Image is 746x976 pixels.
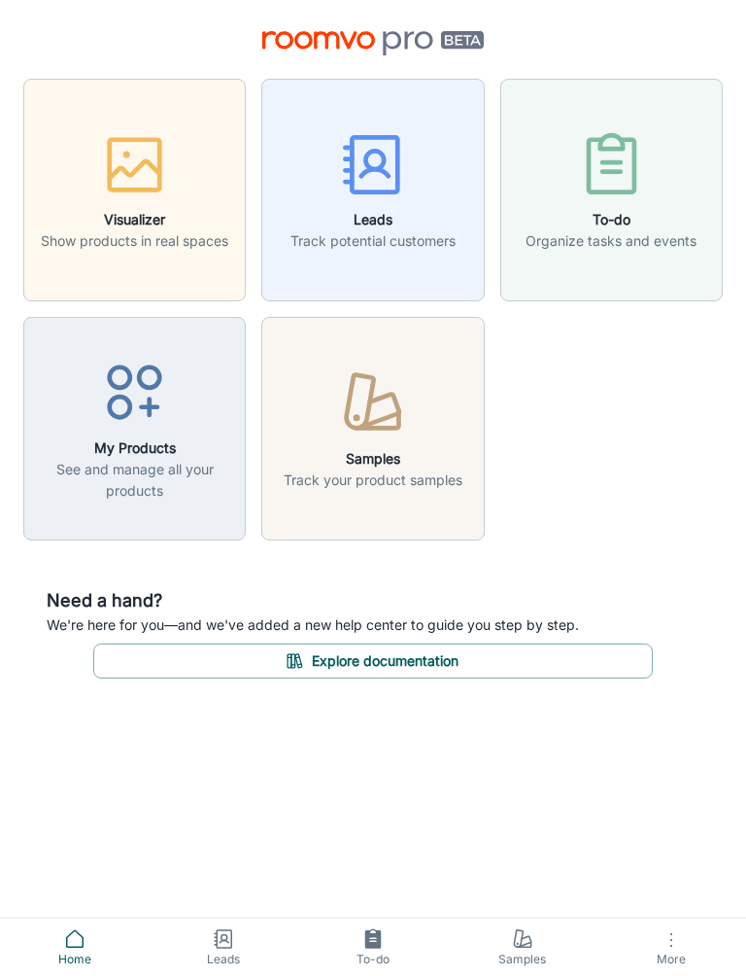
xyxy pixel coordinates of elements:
h6: Visualizer [41,209,228,230]
p: Show products in real spaces [41,230,228,252]
span: Samples [459,951,586,968]
button: Explore documentation [93,644,653,679]
button: More [596,919,746,976]
span: Home [12,951,138,968]
a: Samples [448,919,597,976]
a: LeadsTrack potential customers [261,179,484,198]
a: To-do [298,919,448,976]
h6: To-do [526,209,696,230]
button: SamplesTrack your product samples [261,317,484,540]
a: SamplesTrack your product samples [261,417,484,436]
img: Roomvo PRO Beta [262,31,485,55]
a: Explore documentation [93,649,653,669]
p: Organize tasks and events [526,230,696,252]
button: My ProductsSee and manage all your products [23,317,246,540]
p: See and manage all your products [36,459,233,502]
p: Track potential customers [290,230,456,252]
button: LeadsTrack potential customers [261,79,484,301]
h6: Leads [290,209,456,230]
h6: Need a hand? [47,587,699,614]
h6: My Products [36,437,233,459]
a: To-doOrganize tasks and events [500,179,723,198]
h6: Samples [284,448,462,470]
span: To-do [310,951,436,968]
p: Track your product samples [284,470,462,491]
span: More [608,952,734,966]
span: Leads [161,951,288,968]
button: To-doOrganize tasks and events [500,79,723,301]
p: We're here for you—and we've added a new help center to guide you step by step. [47,614,699,636]
button: VisualizerShow products in real spaces [23,79,246,301]
a: Leads [150,919,299,976]
a: My ProductsSee and manage all your products [23,417,246,436]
